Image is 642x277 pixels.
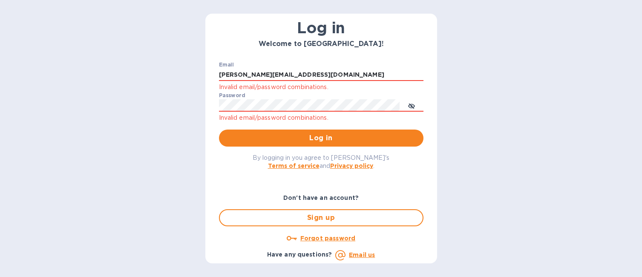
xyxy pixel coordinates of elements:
[268,162,320,169] a: Terms of service
[253,154,389,169] span: By logging in you agree to [PERSON_NAME]'s and .
[227,213,416,223] span: Sign up
[219,62,234,67] label: Email
[403,97,420,114] button: toggle password visibility
[330,162,373,169] a: Privacy policy
[219,113,423,123] p: Invalid email/password combinations.
[283,194,359,201] b: Don't have an account?
[349,251,375,258] a: Email us
[300,235,355,242] u: Forgot password
[219,93,245,98] label: Password
[219,209,423,226] button: Sign up
[267,251,332,258] b: Have any questions?
[226,133,417,143] span: Log in
[219,82,423,92] p: Invalid email/password combinations.
[219,19,423,37] h1: Log in
[219,69,423,81] input: Enter email address
[219,40,423,48] h3: Welcome to [GEOGRAPHIC_DATA]!
[219,130,423,147] button: Log in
